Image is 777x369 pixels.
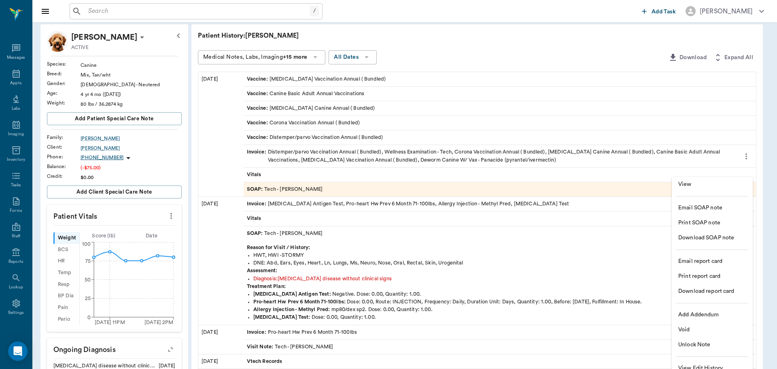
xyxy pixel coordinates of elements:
span: Download report card [678,287,746,296]
span: Add Addendum [678,311,746,319]
span: View [678,180,746,189]
span: Print SOAP note [678,219,746,227]
div: Open Intercom Messenger [8,341,28,361]
span: Print report card [678,272,746,281]
span: Download SOAP note [678,234,746,242]
span: Void [678,326,746,334]
span: Email report card [678,257,746,266]
span: Email SOAP note [678,204,746,212]
span: Unlock Note [678,341,746,349]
